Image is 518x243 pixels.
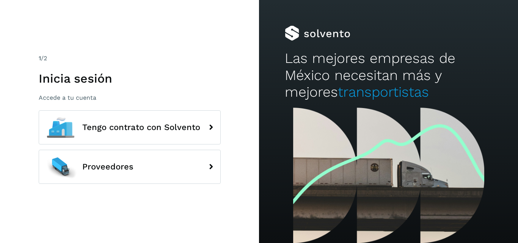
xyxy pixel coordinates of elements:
[82,162,133,171] span: Proveedores
[39,110,221,144] button: Tengo contrato con Solvento
[82,123,200,132] span: Tengo contrato con Solvento
[285,50,492,100] h2: Las mejores empresas de México necesitan más y mejores
[39,71,221,86] h1: Inicia sesión
[39,55,41,62] span: 1
[39,150,221,184] button: Proveedores
[338,84,429,100] span: transportistas
[39,94,221,101] p: Accede a tu cuenta
[39,54,221,63] div: /2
